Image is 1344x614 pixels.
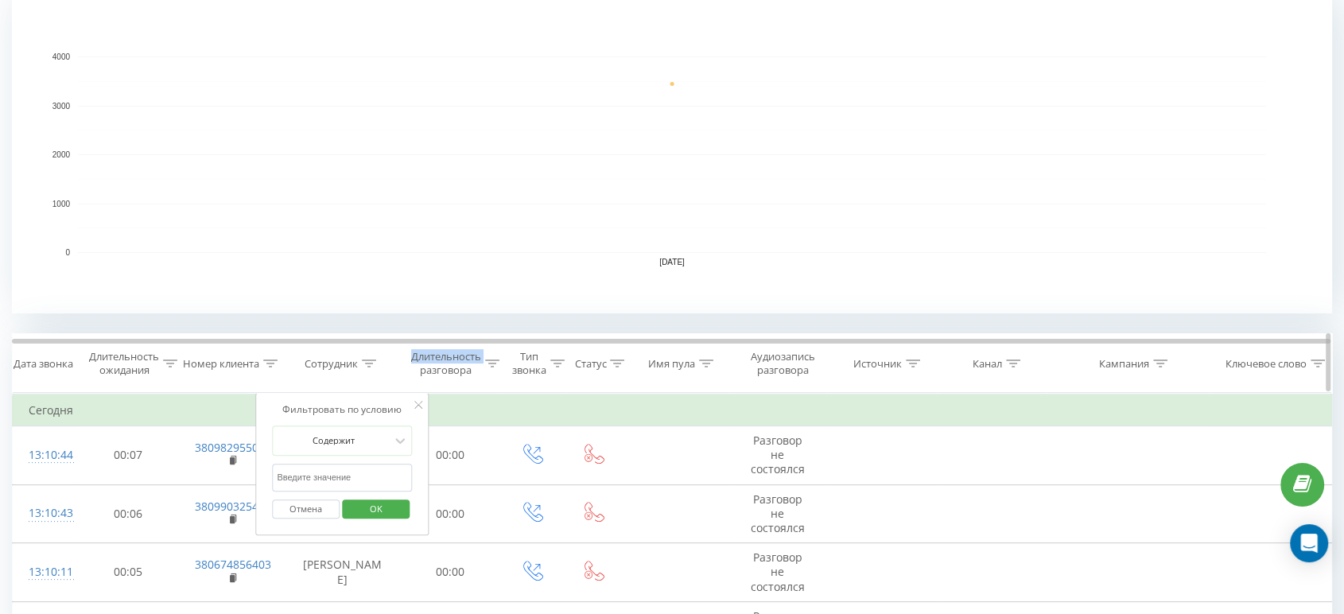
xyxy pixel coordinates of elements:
[399,426,501,485] td: 00:00
[272,464,412,492] input: Введите значение
[52,200,71,208] text: 1000
[1099,357,1149,371] div: Кампания
[183,357,259,371] div: Номер клиента
[13,394,1332,426] td: Сегодня
[52,150,71,159] text: 2000
[195,557,271,572] a: 380674856403
[285,543,398,602] td: [PERSON_NAME]
[195,440,271,455] a: 380982955031
[853,357,902,371] div: Источник
[272,402,412,418] div: Фильтровать по условию
[342,499,410,519] button: OK
[89,350,159,377] div: Длительность ожидания
[52,102,71,111] text: 3000
[77,484,179,543] td: 00:06
[648,357,695,371] div: Имя пула
[743,350,822,377] div: Аудиозапись разговора
[52,52,71,61] text: 4000
[1226,357,1307,371] div: Ключевое слово
[65,248,70,257] text: 0
[29,440,61,471] div: 13:10:44
[399,543,501,602] td: 00:00
[29,557,61,588] div: 13:10:11
[14,357,73,371] div: Дата звонка
[411,350,481,377] div: Длительность разговора
[1290,524,1328,562] div: Open Intercom Messenger
[574,357,606,371] div: Статус
[195,499,271,514] a: 380990325462
[77,543,179,602] td: 00:05
[29,498,61,529] div: 13:10:43
[399,484,501,543] td: 00:00
[272,499,340,519] button: Отмена
[751,550,805,593] span: Разговор не состоялся
[973,357,1002,371] div: Канал
[751,492,805,535] span: Разговор не состоялся
[659,258,685,266] text: [DATE]
[305,357,358,371] div: Сотрудник
[751,433,805,476] span: Разговор не состоялся
[512,350,546,377] div: Тип звонка
[354,496,398,521] span: OK
[77,426,179,485] td: 00:07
